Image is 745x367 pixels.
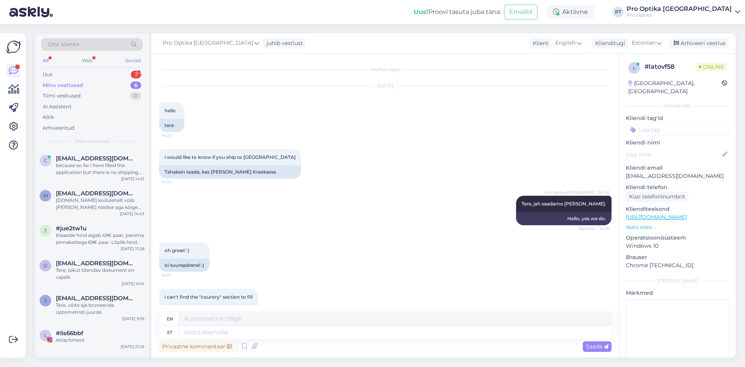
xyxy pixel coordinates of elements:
div: [GEOGRAPHIC_DATA], [GEOGRAPHIC_DATA] [628,79,722,96]
div: Socials [124,56,143,66]
div: tere [159,119,184,132]
div: [DATE] 13:28 [121,246,144,252]
span: l [633,65,636,71]
p: Brauser [626,253,729,261]
div: Arhiveeritud [43,124,74,132]
div: Privaatne kommentaar [159,341,235,352]
span: mari.aasmae@gmail.com [56,190,137,197]
span: English [555,39,575,47]
div: Klienditugi [592,39,625,47]
span: jansedrik5@gmail.com [56,295,137,302]
span: Otsi kliente [48,40,79,49]
div: [DATE] 14:51 [121,176,144,182]
div: Proovi tasuta juba täna: [414,7,501,17]
div: Hello, yes we do. [516,212,612,225]
div: # latovf58 [645,62,696,71]
span: 14:20 [161,132,191,138]
p: [EMAIL_ADDRESS][DOMAIN_NAME] [626,172,729,180]
div: PT [613,7,624,17]
div: because so far i have filled the application but there is no shipping included at the total amout [56,162,144,176]
span: j [44,297,47,303]
span: candymaniac1@gmail.com [56,155,137,162]
div: Tiimi vestlused [43,92,81,100]
button: Emailid [504,5,537,19]
div: en [167,312,173,325]
div: Minu vestlused [43,82,83,89]
span: #jue2tw1u [56,225,87,232]
div: [PERSON_NAME] [626,277,729,284]
p: Klienditeekond [626,205,729,213]
div: Pro Optika [GEOGRAPHIC_DATA] [627,6,732,12]
div: Tere, võite aja broneerida optometristi juurde [56,302,144,316]
p: Märkmed [626,289,729,297]
input: Lisa tag [626,124,729,136]
div: [DOMAIN_NAME] kodulehelt võib [PERSON_NAME] näidise aga kõige parem on külastada poodi seal on su... [56,197,144,211]
div: [DATE] 9:40 [121,281,144,287]
span: o [43,263,47,268]
p: Windows 10 [626,242,729,250]
span: Estonian [632,39,655,47]
div: Klaaside hind algab 49€ paar, parema pinnakattega 69€ paar. Lõplik hind siiski selgub pärast visi... [56,232,144,246]
span: ostrakanette@gmail.com [56,260,137,267]
span: i would like to know if you ship to [GEOGRAPHIC_DATA] [165,154,296,160]
span: Saada [586,343,608,350]
span: 14:41 [161,272,191,278]
span: i can't find the "country" section to fill [165,294,253,300]
div: [DATE] 21:29 [121,344,144,350]
span: l [44,332,47,338]
p: Kliendi telefon [626,183,729,191]
div: Uus [43,71,52,78]
img: Askly Logo [6,40,21,54]
div: Pro Optika [627,12,732,18]
div: Klient [530,39,549,47]
span: Minu vestlused [74,138,109,145]
div: Aktiivne [547,5,594,19]
span: Nähtud ✓ 14:36 [579,226,609,231]
span: j [44,228,47,233]
div: Tere, isikut tõendav dokument on vajalik [56,267,144,281]
div: Küsi telefoninumbrit [626,191,688,202]
div: [DATE] 9:39 [122,316,144,322]
a: Pro Optika [GEOGRAPHIC_DATA]Pro Optika [627,6,740,18]
div: Tahaksin teada, kas [PERSON_NAME] Kreekasse [159,165,301,179]
div: et [167,326,172,339]
div: [DATE] [159,82,612,89]
span: c [44,158,47,163]
span: #lis66bbf [56,330,83,337]
span: Online [696,63,727,71]
div: [DATE] 14:43 [120,211,144,217]
p: Vaata edasi ... [626,224,729,231]
span: m [43,193,48,198]
p: Kliendi tag'id [626,114,729,122]
p: Operatsioonisüsteem [626,234,729,242]
p: Kliendi email [626,164,729,172]
div: All [41,56,50,66]
span: oh great! :) [165,247,189,253]
div: Attachment [56,337,144,344]
div: 0 [130,92,141,100]
b: Uus! [414,8,428,16]
div: Web [80,56,94,66]
input: Lisa nimi [626,150,721,159]
div: Arhiveeri vestlus [669,38,729,49]
span: Pro Optika [GEOGRAPHIC_DATA] [163,39,253,47]
div: juhib vestlust [263,39,303,47]
div: AI Assistent [43,103,71,111]
p: Kliendi nimi [626,139,729,147]
div: Kliendi info [626,103,729,110]
div: 3 [131,71,141,78]
p: Chrome [TECHNICAL_ID] [626,261,729,270]
span: Tere, jah saadame [PERSON_NAME]. [521,201,606,207]
div: 6 [130,82,141,89]
span: Pro Optika [GEOGRAPHIC_DATA] [545,190,609,195]
div: Kõik [43,113,54,121]
span: hello [165,108,176,113]
span: 14:20 [161,179,191,185]
a: [URL][DOMAIN_NAME] [626,214,687,221]
div: Vestlus algas [159,66,612,73]
div: oi suurepärane! :) [159,259,210,272]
